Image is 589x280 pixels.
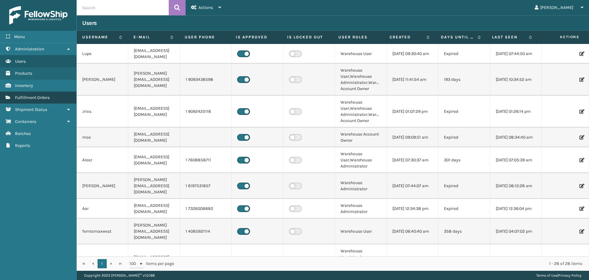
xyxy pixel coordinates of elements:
[387,173,438,199] td: [DATE] 07:44:07 am
[490,147,542,173] td: [DATE] 07:05:39 am
[335,128,387,147] td: Warehouse Account Owner
[579,158,583,162] i: Edit
[180,244,232,276] td: 1 9518074834
[198,5,213,10] span: Actions
[82,19,97,27] h3: Users
[15,131,31,136] span: Batches
[438,199,490,219] td: Expired
[15,107,47,112] span: Shipment Status
[180,147,232,173] td: 1 7608858711
[558,273,582,278] a: Privacy Policy
[15,119,36,124] span: Containers
[438,173,490,199] td: Expired
[236,34,276,40] label: Is Approved
[438,147,490,173] td: 301 days
[492,34,526,40] label: Last Seen
[77,96,128,128] td: Jrios
[490,96,542,128] td: [DATE] 01:26:14 pm
[338,34,378,40] label: User Roles
[128,96,180,128] td: [EMAIL_ADDRESS][DOMAIN_NAME]
[387,64,438,96] td: [DATE] 11:41:54 am
[490,64,542,96] td: [DATE] 10:34:52 am
[84,271,155,280] p: Copyright 2023 [PERSON_NAME]™ v 1.0.188
[490,219,542,244] td: [DATE] 04:07:02 pm
[540,32,583,42] span: Actions
[335,64,387,96] td: Warehouse User,Warehouse Administrator,Warehouse Account Owner
[490,173,542,199] td: [DATE] 08:12:28 am
[579,184,583,188] i: Edit
[287,34,327,40] label: Is Locked Out
[77,244,128,276] td: CSantana
[490,244,542,276] td: [DATE] 04:07:02 pm
[390,34,423,40] label: Created
[183,261,582,267] div: 1 - 28 of 28 items
[387,96,438,128] td: [DATE] 01:07:29 pm
[15,71,32,76] span: Products
[387,128,438,147] td: [DATE] 09:09:51 am
[536,271,582,280] div: |
[128,199,180,219] td: [EMAIL_ADDRESS][DOMAIN_NAME]
[82,34,116,40] label: Username
[335,44,387,64] td: Warehouse User
[15,59,26,64] span: Users
[128,147,180,173] td: [EMAIL_ADDRESS][DOMAIN_NAME]
[129,261,139,267] span: 100
[77,64,128,96] td: [PERSON_NAME]
[387,199,438,219] td: [DATE] 12:34:38 pm
[335,147,387,173] td: Warehouse User,Warehouse Administrator
[335,219,387,244] td: Warehouse User
[77,44,128,64] td: Lupe
[335,199,387,219] td: Warehouse Administrator
[579,77,583,82] i: Edit
[579,109,583,114] i: Edit
[438,128,490,147] td: Expired
[335,173,387,199] td: Warehouse Administrator
[438,219,490,244] td: 358 days
[128,44,180,64] td: [EMAIL_ADDRESS][DOMAIN_NAME]
[387,44,438,64] td: [DATE] 09:30:40 am
[579,52,583,56] i: Edit
[15,83,33,88] span: Inventory
[335,244,387,276] td: Warehouse User,Warehouse Administrator,Warehouse Account Owner
[387,219,438,244] td: [DATE] 06:40:40 am
[536,273,557,278] a: Terms of Use
[9,6,67,25] img: logo
[128,128,180,147] td: [EMAIL_ADDRESS][DOMAIN_NAME]
[128,173,180,199] td: [PERSON_NAME][EMAIL_ADDRESS][DOMAIN_NAME]
[133,34,167,40] label: E-mail
[387,147,438,173] td: [DATE] 07:30:37 am
[128,219,180,244] td: [PERSON_NAME][EMAIL_ADDRESS][DOMAIN_NAME]
[180,96,232,128] td: 1 9092425118
[77,128,128,147] td: moe
[335,96,387,128] td: Warehouse User,Warehouse Administrator,Warehouse Account Owner
[490,128,542,147] td: [DATE] 08:34:40 am
[438,96,490,128] td: Expired
[438,64,490,96] td: 193 days
[490,44,542,64] td: [DATE] 07:44:50 am
[490,199,542,219] td: [DATE] 12:36:04 pm
[387,244,438,276] td: [DATE] 01:02:57 pm
[77,199,128,219] td: Aar
[579,229,583,234] i: Edit
[180,173,232,199] td: 1 6197531857
[77,173,128,199] td: [PERSON_NAME]
[15,143,30,148] span: Reports
[129,259,174,268] span: items per page
[579,207,583,211] i: Edit
[180,199,232,219] td: 1 7326008882
[438,244,490,276] td: Expired
[579,135,583,140] i: Edit
[98,259,107,268] a: 1
[128,244,180,276] td: [EMAIL_ADDRESS][DOMAIN_NAME]
[15,95,50,100] span: Fulfillment Orders
[441,34,475,40] label: Days until password expires
[77,219,128,244] td: femtomaxwest
[185,34,225,40] label: User phone
[180,64,232,96] td: 1 9093438598
[14,34,25,39] span: Menu
[180,219,232,244] td: 1 4085921114
[77,147,128,173] td: Alexz
[15,46,44,52] span: Administration
[438,44,490,64] td: Expired
[128,64,180,96] td: [PERSON_NAME][EMAIL_ADDRESS][DOMAIN_NAME]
